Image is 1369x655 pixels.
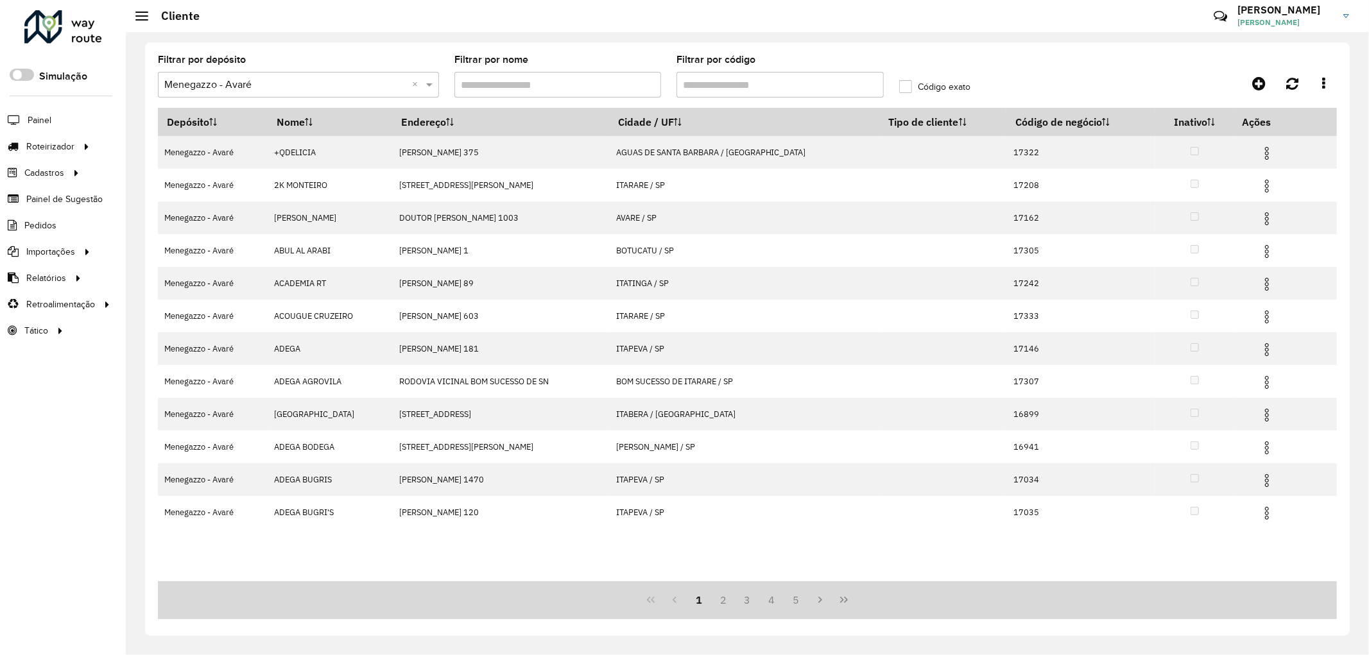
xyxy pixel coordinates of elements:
[24,166,64,180] span: Cadastros
[832,588,856,612] button: Last Page
[609,234,880,267] td: BOTUCATU / SP
[759,588,784,612] button: 4
[392,267,609,300] td: [PERSON_NAME] 89
[1234,108,1311,135] th: Ações
[392,430,609,463] td: [STREET_ADDRESS][PERSON_NAME]
[609,430,880,463] td: [PERSON_NAME] / SP
[899,80,970,94] label: Código exato
[1006,463,1155,496] td: 17034
[808,588,832,612] button: Next Page
[1006,496,1155,529] td: 17035
[392,332,609,365] td: [PERSON_NAME] 181
[1006,108,1155,136] th: Código de negócio
[1006,332,1155,365] td: 17146
[158,201,268,234] td: Menegazzo - Avaré
[1006,169,1155,201] td: 17208
[1006,267,1155,300] td: 17242
[158,52,246,67] label: Filtrar por depósito
[268,463,392,496] td: ADEGA BUGRIS
[1006,398,1155,430] td: 16899
[268,234,392,267] td: ABUL AL ARABI
[392,108,609,136] th: Endereço
[392,201,609,234] td: DOUTOR [PERSON_NAME] 1003
[1006,300,1155,332] td: 17333
[676,52,755,67] label: Filtrar por código
[609,201,880,234] td: AVARE / SP
[268,267,392,300] td: ACADEMIA RT
[268,300,392,332] td: ACOUGUE CRUZEIRO
[158,108,268,136] th: Depósito
[158,169,268,201] td: Menegazzo - Avaré
[158,365,268,398] td: Menegazzo - Avaré
[268,496,392,529] td: ADEGA BUGRI'S
[392,136,609,169] td: [PERSON_NAME] 375
[609,365,880,398] td: BOM SUCESSO DE ITARARE / SP
[26,140,74,153] span: Roteirizador
[158,496,268,529] td: Menegazzo - Avaré
[609,108,880,136] th: Cidade / UF
[412,77,423,92] span: Clear all
[1207,3,1234,30] a: Contato Rápido
[158,136,268,169] td: Menegazzo - Avaré
[268,398,392,430] td: [GEOGRAPHIC_DATA]
[392,234,609,267] td: [PERSON_NAME] 1
[1237,4,1334,16] h3: [PERSON_NAME]
[158,300,268,332] td: Menegazzo - Avaré
[711,588,736,612] button: 2
[268,108,392,136] th: Nome
[158,234,268,267] td: Menegazzo - Avaré
[268,201,392,234] td: [PERSON_NAME]
[609,300,880,332] td: ITARARE / SP
[736,588,760,612] button: 3
[392,365,609,398] td: RODOVIA VICINAL BOM SUCESSO DE SN
[609,136,880,169] td: AGUAS DE SANTA BARBARA / [GEOGRAPHIC_DATA]
[148,9,200,23] h2: Cliente
[784,588,808,612] button: 5
[1237,17,1334,28] span: [PERSON_NAME]
[1006,136,1155,169] td: 17322
[158,430,268,463] td: Menegazzo - Avaré
[26,245,75,259] span: Importações
[268,169,392,201] td: 2K MONTEIRO
[26,271,66,285] span: Relatórios
[609,398,880,430] td: ITABERA / [GEOGRAPHIC_DATA]
[392,463,609,496] td: [PERSON_NAME] 1470
[1006,234,1155,267] td: 17305
[28,114,51,127] span: Painel
[609,496,880,529] td: ITAPEVA / SP
[158,332,268,365] td: Menegazzo - Avaré
[880,108,1006,136] th: Tipo de cliente
[26,298,95,311] span: Retroalimentação
[24,219,56,232] span: Pedidos
[158,463,268,496] td: Menegazzo - Avaré
[268,365,392,398] td: ADEGA AGROVILA
[1006,201,1155,234] td: 17162
[454,52,528,67] label: Filtrar por nome
[1006,430,1155,463] td: 16941
[39,69,87,84] label: Simulação
[1155,108,1234,136] th: Inativo
[1006,365,1155,398] td: 17307
[268,430,392,463] td: ADEGA BODEGA
[609,267,880,300] td: ITATINGA / SP
[158,267,268,300] td: Menegazzo - Avaré
[392,169,609,201] td: [STREET_ADDRESS][PERSON_NAME]
[268,332,392,365] td: ADEGA
[392,300,609,332] td: [PERSON_NAME] 603
[392,496,609,529] td: [PERSON_NAME] 120
[609,332,880,365] td: ITAPEVA / SP
[26,192,103,206] span: Painel de Sugestão
[392,398,609,430] td: [STREET_ADDRESS]
[24,324,48,337] span: Tático
[268,136,392,169] td: +QDELICIA
[158,398,268,430] td: Menegazzo - Avaré
[609,463,880,496] td: ITAPEVA / SP
[609,169,880,201] td: ITARARE / SP
[687,588,711,612] button: 1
